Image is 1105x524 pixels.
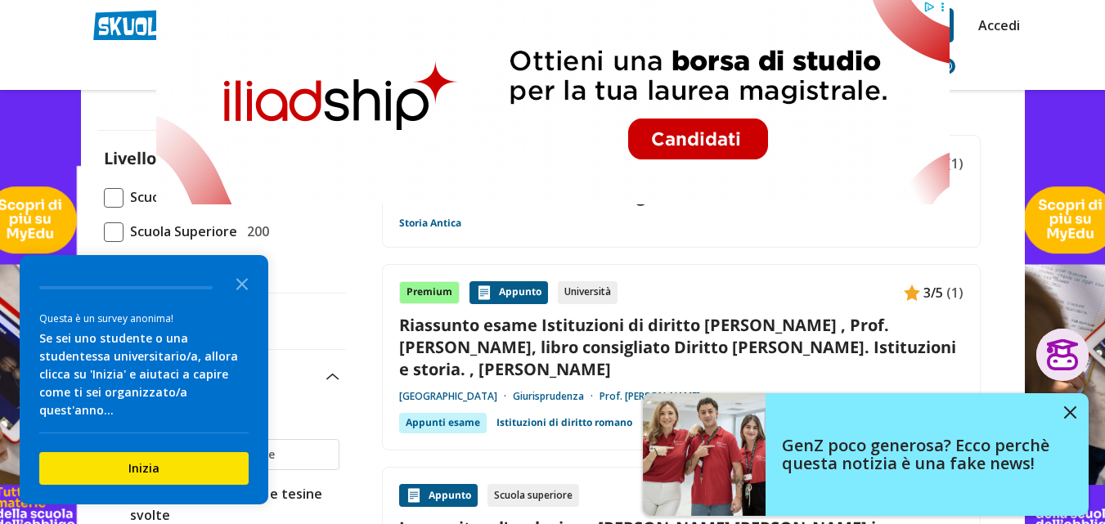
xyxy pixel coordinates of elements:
div: Questa è un survey anonima! [39,311,249,326]
span: 3/5 [923,282,943,303]
img: Appunti contenuto [406,487,422,504]
img: Appunti contenuto [904,284,920,301]
a: Storia Antica [399,217,461,230]
div: Premium [399,281,460,304]
div: Appunto [399,484,478,507]
div: Scuola superiore [487,484,579,507]
div: Appunti esame [399,413,487,432]
div: Appunto [469,281,548,304]
span: (1) [946,282,964,303]
a: Prof. [PERSON_NAME] [600,390,700,403]
a: Accedi [978,8,1013,43]
h4: GenZ poco generosa? Ecco perchè questa notizia è una fake news! [782,437,1052,472]
span: (1) [946,153,964,174]
button: Inizia [39,452,249,485]
span: 200 [240,221,269,242]
span: Scuola Media [124,186,213,208]
img: Apri e chiudi sezione [326,374,339,380]
button: Close the survey [226,266,258,299]
a: Riassunto esame Istituzioni di diritto [PERSON_NAME] , Prof. [PERSON_NAME], libro consigliato Dir... [399,314,964,381]
a: GenZ poco generosa? Ecco perchè questa notizia è una fake news! [643,393,1089,516]
img: Appunti contenuto [476,284,492,301]
div: Survey [20,255,268,504]
label: Livello [104,147,156,169]
div: Se sei uno studente o una studentessa universitario/a, allora clicca su 'Inizia' e aiutaci a capi... [39,329,249,419]
img: close [1064,406,1076,419]
span: Scuola Superiore [124,221,237,242]
a: Istituzioni di diritto romano [496,413,632,432]
a: Giurisprudenza [513,390,600,403]
div: Università [558,281,618,304]
a: [GEOGRAPHIC_DATA] [399,390,513,403]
